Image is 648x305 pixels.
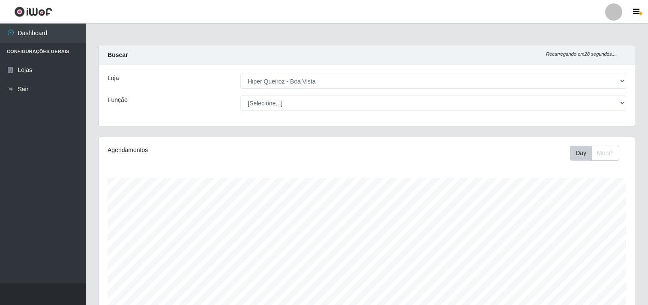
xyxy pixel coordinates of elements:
label: Função [108,96,128,105]
i: Recarregando em 28 segundos... [546,51,616,57]
div: Toolbar with button groups [570,146,626,161]
img: CoreUI Logo [14,6,52,17]
button: Day [570,146,592,161]
div: Agendamentos [108,146,316,155]
strong: Buscar [108,51,128,58]
label: Loja [108,74,119,83]
div: First group [570,146,619,161]
button: Month [591,146,619,161]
